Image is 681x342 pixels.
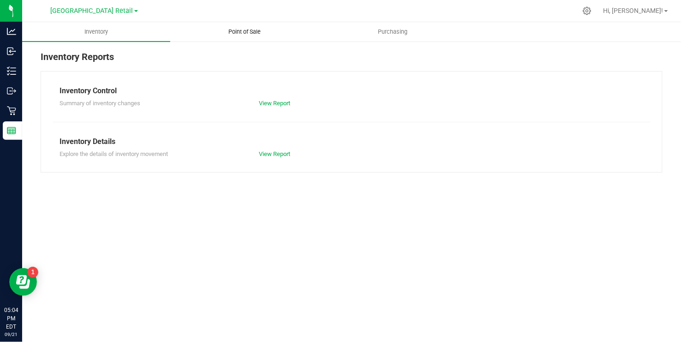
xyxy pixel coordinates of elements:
a: View Report [259,150,290,157]
inline-svg: Inventory [7,66,16,76]
span: Point of Sale [216,28,273,36]
span: Explore the details of inventory movement [60,150,168,157]
inline-svg: Inbound [7,47,16,56]
div: Inventory Control [60,85,644,96]
a: View Report [259,100,290,107]
p: 09/21 [4,331,18,338]
div: Inventory Reports [41,50,663,71]
div: Manage settings [581,6,593,15]
inline-svg: Reports [7,126,16,135]
span: Purchasing [365,28,420,36]
iframe: Resource center [9,268,37,296]
span: Summary of inventory changes [60,100,140,107]
p: 05:04 PM EDT [4,306,18,331]
div: Inventory Details [60,136,644,147]
inline-svg: Outbound [7,86,16,96]
a: Inventory [22,22,170,42]
iframe: Resource center unread badge [27,267,38,278]
span: [GEOGRAPHIC_DATA] Retail [51,7,133,15]
a: Point of Sale [170,22,318,42]
a: Purchasing [319,22,467,42]
inline-svg: Retail [7,106,16,115]
span: Hi, [PERSON_NAME]! [603,7,663,14]
span: Inventory [72,28,120,36]
inline-svg: Analytics [7,27,16,36]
